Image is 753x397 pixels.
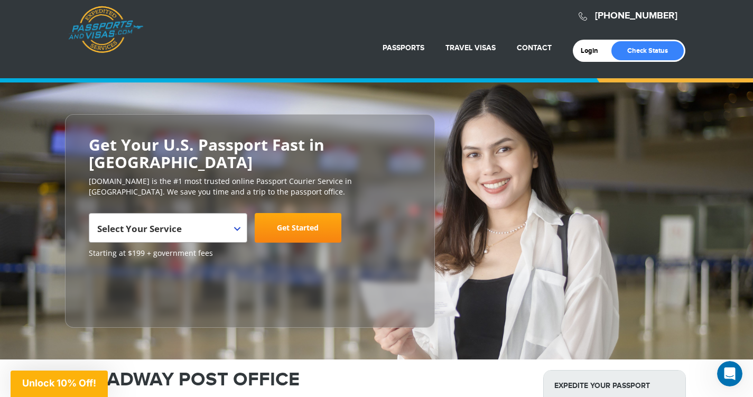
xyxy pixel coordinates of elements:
span: Starting at $199 + government fees [89,248,411,258]
iframe: Intercom live chat [717,361,742,386]
a: Get Started [255,213,341,243]
a: Travel Visas [445,43,496,52]
iframe: Customer reviews powered by Trustpilot [89,264,168,317]
a: [PHONE_NUMBER] [595,10,677,22]
span: Select Your Service [97,223,182,235]
p: [DOMAIN_NAME] is the #1 most trusted online Passport Courier Service in [GEOGRAPHIC_DATA]. We sav... [89,176,411,197]
h2: Get Your U.S. Passport Fast in [GEOGRAPHIC_DATA] [89,136,411,171]
h1: BROADWAY POST OFFICE [68,370,527,389]
a: Passports & [DOMAIN_NAME] [68,6,143,53]
span: Select Your Service [97,217,236,247]
a: Login [581,47,606,55]
a: Check Status [611,41,684,60]
a: Passports [383,43,424,52]
div: Unlock 10% Off! [11,371,108,397]
span: Unlock 10% Off! [22,377,96,389]
a: Contact [517,43,552,52]
span: Select Your Service [89,213,247,243]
